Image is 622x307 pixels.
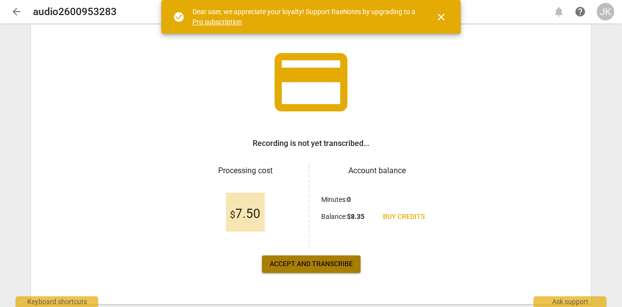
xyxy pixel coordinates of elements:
[321,212,364,222] p: Balance :
[347,213,364,220] b: $ 8.35
[347,196,351,203] b: 0
[33,6,117,18] h2: audio2600953283
[430,5,453,29] button: Close
[192,7,418,27] div: Dear user, we appreciate your loyalty! Support RaeNotes by upgrading to a
[267,38,355,126] span: credit_card
[321,195,351,205] p: Minutes :
[321,165,432,177] h3: Account balance
[11,6,22,18] span: arrow_back
[383,212,425,222] span: Buy credits
[192,18,242,26] a: Pro subscription
[270,259,353,269] span: Accept and transcribe
[534,296,606,307] div: Ask support
[230,207,260,221] span: 7.50
[597,3,614,20] button: JK
[435,11,447,23] span: close
[230,209,235,220] span: $
[574,6,586,18] span: help
[262,255,361,273] button: Accept and transcribe
[253,138,369,149] h3: Recording is not yet transcribed...
[375,208,432,226] a: Buy credits
[190,165,301,177] h3: Processing cost
[571,3,589,20] a: Help
[173,11,185,23] span: check_circle
[16,296,98,307] div: Keyboard shortcuts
